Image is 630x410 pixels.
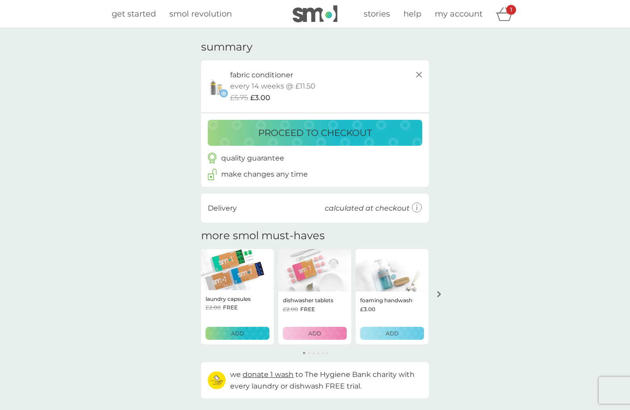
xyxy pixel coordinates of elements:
[201,229,325,242] h2: more smol must-haves
[283,296,333,304] p: dishwasher tablets
[230,92,248,104] span: £5.75
[403,8,421,21] a: help
[435,8,483,21] a: my account
[364,8,390,21] a: stories
[112,8,156,21] a: get started
[325,203,410,214] p: calculated at checkout
[206,303,221,312] span: £2.00
[231,329,244,338] p: ADD
[208,120,422,146] button: proceed to checkout
[243,370,294,379] span: donate 1 wash
[230,80,315,92] p: every 14 weeks @ £11.50
[206,327,269,340] button: ADD
[230,69,293,81] p: fabric conditioner
[360,305,375,313] span: £3.00
[496,5,518,23] div: basket
[223,303,238,312] span: FREE
[221,169,308,180] p: make changes any time
[208,203,237,214] p: Delivery
[169,9,232,19] span: smol revolution
[283,327,347,340] button: ADD
[206,295,251,303] p: laundry capsules
[112,9,156,19] span: get started
[308,329,321,338] p: ADD
[221,152,284,164] p: quality guarantee
[364,9,390,19] span: stories
[293,5,337,22] img: smol
[258,126,372,140] p: proceed to checkout
[360,296,412,304] p: foaming handwash
[300,305,315,313] span: FREE
[250,92,270,104] span: £3.00
[169,8,232,21] a: smol revolution
[386,329,399,338] p: ADD
[403,9,421,19] span: help
[201,41,252,54] h3: summary
[230,369,422,392] p: we to The Hygiene Bank charity with every laundry or dishwash FREE trial.
[360,327,424,340] button: ADD
[435,9,483,19] span: my account
[283,305,298,313] span: £2.00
